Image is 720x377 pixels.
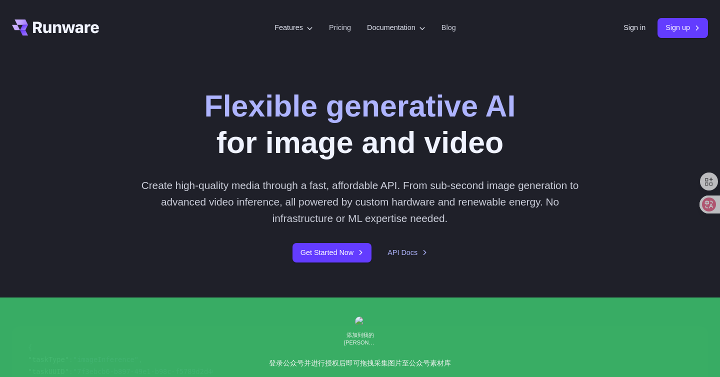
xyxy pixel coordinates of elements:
[387,247,427,258] a: API Docs
[657,18,708,37] a: Sign up
[274,22,313,33] label: Features
[623,22,645,33] a: Sign in
[292,243,371,262] a: Get Started Now
[329,22,351,33] a: Pricing
[137,177,583,227] p: Create high-quality media through a fast, affordable API. From sub-second image generation to adv...
[441,22,456,33] a: Blog
[367,22,425,33] label: Documentation
[204,89,516,123] strong: Flexible generative AI
[204,88,516,161] h1: for image and video
[12,19,99,35] a: Go to /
